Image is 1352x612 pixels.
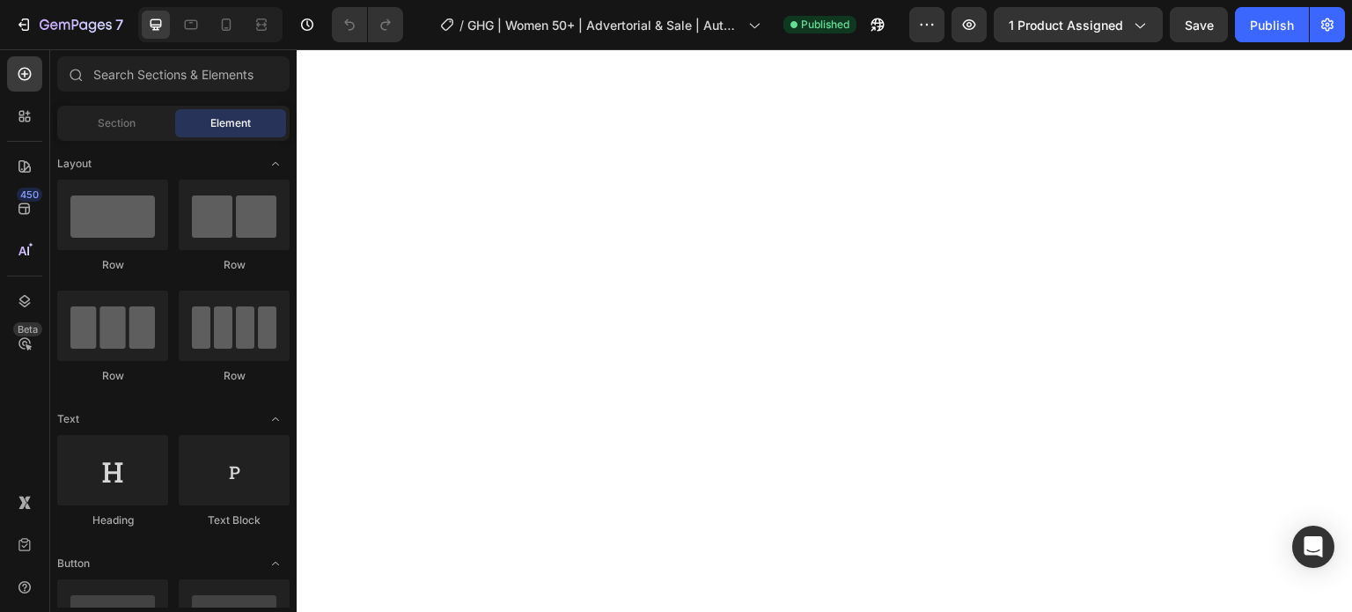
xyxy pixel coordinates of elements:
[115,14,123,35] p: 7
[261,549,290,578] span: Toggle open
[261,405,290,433] span: Toggle open
[179,257,290,273] div: Row
[57,368,168,384] div: Row
[1009,16,1123,34] span: 1 product assigned
[1250,16,1294,34] div: Publish
[57,257,168,273] div: Row
[332,7,403,42] div: Undo/Redo
[179,512,290,528] div: Text Block
[7,7,131,42] button: 7
[210,115,251,131] span: Element
[17,188,42,202] div: 450
[467,16,741,34] span: GHG | Women 50+ | Advertorial & Sale | Authority-Bad Bacteria in Gut | [DATE]
[57,56,290,92] input: Search Sections & Elements
[1292,526,1334,568] div: Open Intercom Messenger
[1185,18,1214,33] span: Save
[57,556,90,571] span: Button
[57,156,92,172] span: Layout
[801,17,849,33] span: Published
[57,512,168,528] div: Heading
[994,7,1163,42] button: 1 product assigned
[1235,7,1309,42] button: Publish
[297,49,1352,612] iframe: Design area
[57,411,79,427] span: Text
[1170,7,1228,42] button: Save
[98,115,136,131] span: Section
[179,368,290,384] div: Row
[13,322,42,336] div: Beta
[261,150,290,178] span: Toggle open
[459,16,464,34] span: /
